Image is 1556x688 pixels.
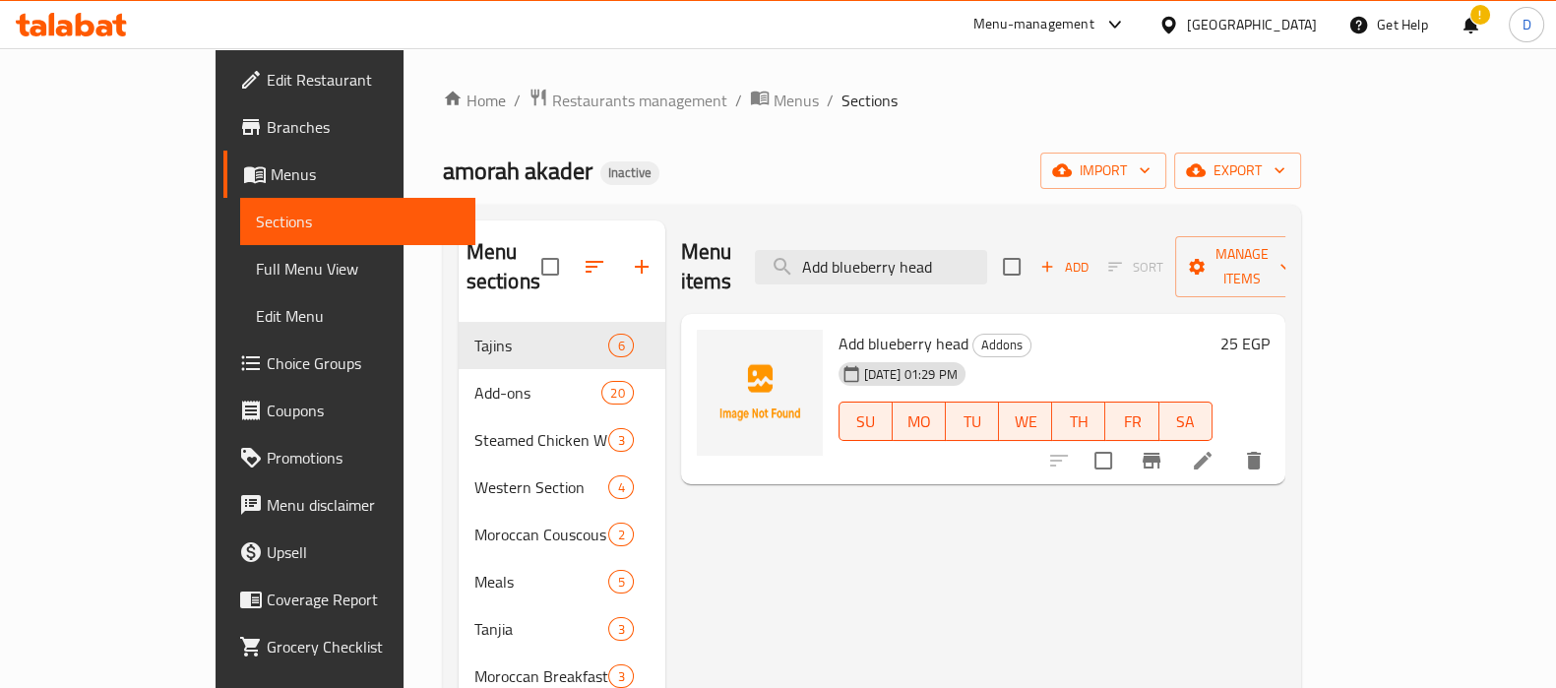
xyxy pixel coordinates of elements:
[1060,407,1097,436] span: TH
[608,428,633,452] div: items
[608,570,633,594] div: items
[609,620,632,639] span: 3
[267,68,460,92] span: Edit Restaurant
[750,88,819,113] a: Menus
[1230,437,1277,484] button: delete
[459,558,665,605] div: Meals5
[1037,256,1090,279] span: Add
[755,250,987,284] input: search
[267,399,460,422] span: Coupons
[467,237,541,296] h2: Menu sections
[973,13,1094,36] div: Menu-management
[1159,402,1213,441] button: SA
[223,103,475,151] a: Branches
[999,402,1052,441] button: WE
[1113,407,1151,436] span: FR
[1220,330,1270,357] h6: 25 EGP
[1032,252,1095,282] button: Add
[609,478,632,497] span: 4
[223,340,475,387] a: Choice Groups
[608,617,633,641] div: items
[256,257,460,281] span: Full Menu View
[240,292,475,340] a: Edit Menu
[600,161,659,185] div: Inactive
[223,576,475,623] a: Coverage Report
[459,369,665,416] div: Add-ons20
[1056,158,1151,183] span: import
[608,334,633,357] div: items
[1007,407,1044,436] span: WE
[602,384,632,403] span: 20
[609,337,632,355] span: 6
[1095,252,1175,282] span: Select section first
[1522,14,1530,35] span: D
[223,151,475,198] a: Menus
[1032,252,1095,282] span: Add item
[267,351,460,375] span: Choice Groups
[856,365,965,384] span: [DATE] 01:29 PM
[697,330,823,456] img: Add blueberry head
[474,570,609,594] span: Meals
[459,605,665,653] div: Tanjia3
[973,334,1030,356] span: Addons
[474,475,609,499] div: Western Section
[972,334,1031,357] div: Addons
[1191,242,1291,291] span: Manage items
[1083,440,1124,481] span: Select to update
[839,402,893,441] button: SU
[735,89,742,112] li: /
[618,243,665,290] button: Add section
[1175,236,1307,297] button: Manage items
[223,56,475,103] a: Edit Restaurant
[1190,158,1285,183] span: export
[609,526,632,544] span: 2
[1105,402,1158,441] button: FR
[608,475,633,499] div: items
[1052,402,1105,441] button: TH
[459,416,665,464] div: Steamed Chicken With Vegetables3
[223,434,475,481] a: Promotions
[608,523,633,546] div: items
[443,88,1301,113] nav: breadcrumb
[1128,437,1175,484] button: Branch-specific-item
[529,88,727,113] a: Restaurants management
[1191,449,1214,472] a: Edit menu item
[514,89,521,112] li: /
[474,334,609,357] div: Tajins
[552,89,727,112] span: Restaurants management
[256,210,460,233] span: Sections
[459,464,665,511] div: Western Section4
[267,635,460,658] span: Grocery Checklist
[847,407,885,436] span: SU
[608,664,633,688] div: items
[240,245,475,292] a: Full Menu View
[267,540,460,564] span: Upsell
[474,428,609,452] span: Steamed Chicken With Vegetables
[1174,153,1301,189] button: export
[223,529,475,576] a: Upsell
[474,664,609,688] div: Moroccan Breakfast
[681,237,732,296] h2: Menu items
[601,381,633,405] div: items
[474,381,602,405] span: Add-ons
[609,573,632,592] span: 5
[267,115,460,139] span: Branches
[474,617,609,641] span: Tanjia
[1167,407,1205,436] span: SA
[600,164,659,181] span: Inactive
[893,402,946,441] button: MO
[1187,14,1317,35] div: [GEOGRAPHIC_DATA]
[946,402,999,441] button: TU
[459,511,665,558] div: Moroccan Couscous2
[571,243,618,290] span: Sort sections
[443,149,592,193] span: amorah akader
[839,329,968,358] span: Add blueberry head
[267,446,460,469] span: Promotions
[609,667,632,686] span: 3
[609,431,632,450] span: 3
[954,407,991,436] span: TU
[459,322,665,369] div: Tajins6
[474,523,609,546] span: Moroccan Couscous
